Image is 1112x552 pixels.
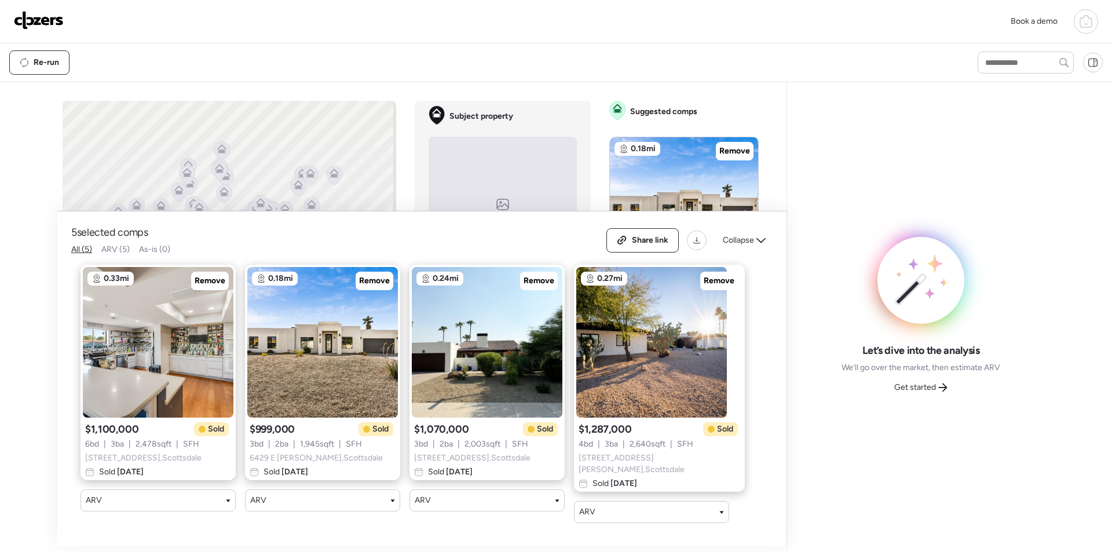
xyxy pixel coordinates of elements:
span: 0.18mi [268,273,293,284]
span: Share link [632,235,668,246]
span: [DATE] [115,467,144,477]
span: Remove [524,275,554,287]
span: | [176,438,178,450]
span: | [623,438,625,450]
span: [STREET_ADDRESS] , Scottsdale [85,452,202,464]
span: 1,945 sqft [300,438,334,450]
span: SFH [183,438,199,450]
span: Let’s dive into the analysis [862,343,980,357]
span: SFH [677,438,693,450]
span: Sold [592,478,637,489]
span: 6 bd [85,438,99,450]
span: Sold [208,423,224,435]
span: ARV [250,495,266,506]
span: SFH [346,438,362,450]
span: 0.18mi [631,143,656,155]
span: | [129,438,131,450]
span: [STREET_ADDRESS][PERSON_NAME] , Scottsdale [579,452,740,476]
span: ARV [86,495,102,506]
span: | [458,438,460,450]
span: 0.27mi [597,273,623,284]
span: $1,287,000 [579,422,631,436]
span: | [268,438,270,450]
span: All (5) [71,244,92,254]
span: | [598,438,600,450]
span: 2,003 sqft [464,438,500,450]
span: | [293,438,295,450]
span: | [433,438,435,450]
span: 6429 E [PERSON_NAME] , Scottsdale [250,452,383,464]
span: [DATE] [280,467,308,477]
span: $999,000 [250,422,295,436]
span: Remove [704,275,734,287]
span: Re-run [34,57,59,68]
span: Remove [719,145,750,157]
span: 0.33mi [104,273,129,284]
span: ARV [579,506,595,518]
span: Suggested comps [630,106,697,118]
span: | [505,438,507,450]
span: [DATE] [444,467,473,477]
span: ARV [415,495,431,506]
span: Collapse [723,235,754,246]
span: ARV (5) [101,244,130,254]
span: Sold [537,423,553,435]
span: 3 bd [414,438,428,450]
span: Book a demo [1011,16,1058,26]
span: 2,640 sqft [630,438,665,450]
span: 0.24mi [433,273,459,284]
span: We’ll go over the market, then estimate ARV [842,362,1000,374]
span: | [104,438,106,450]
span: Sold [717,423,733,435]
span: No image [490,210,515,220]
img: Logo [14,11,64,30]
span: 2 ba [275,438,288,450]
span: 3 ba [605,438,618,450]
span: 4 bd [579,438,593,450]
span: | [670,438,672,450]
span: $1,100,000 [85,422,138,436]
span: | [339,438,341,450]
span: As-is (0) [139,244,170,254]
span: SFH [512,438,528,450]
span: Sold [428,466,473,478]
span: 3 bd [250,438,264,450]
span: $1,070,000 [414,422,469,436]
span: Sold [99,466,144,478]
span: Sold [264,466,308,478]
span: 5 selected comps [71,225,148,239]
span: Sold [372,423,389,435]
span: [STREET_ADDRESS] , Scottsdale [414,452,531,464]
span: 2 ba [440,438,453,450]
span: 2,478 sqft [136,438,171,450]
span: Get started [894,382,936,393]
span: 3 ba [111,438,124,450]
span: Remove [195,275,225,287]
span: [DATE] [609,478,637,488]
span: Remove [359,275,390,287]
span: Subject property [449,111,513,122]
